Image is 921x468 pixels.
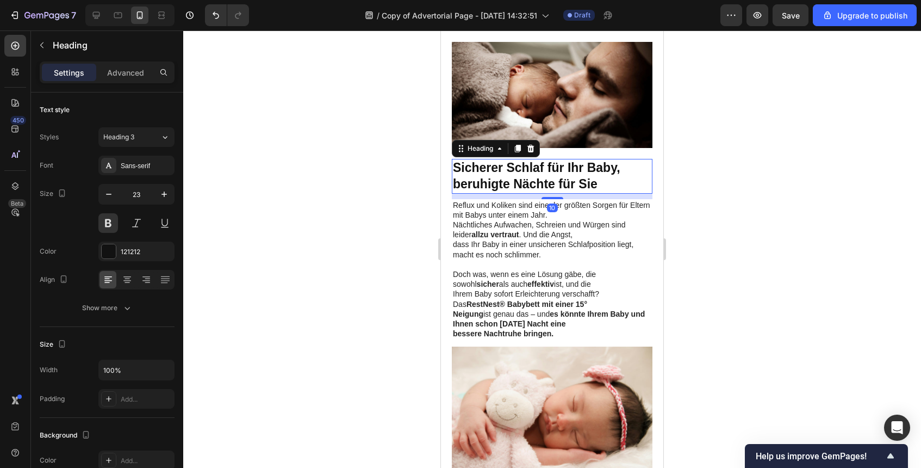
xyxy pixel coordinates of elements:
[813,4,917,26] button: Upgrade to publish
[574,10,590,20] span: Draft
[121,456,172,466] div: Add...
[782,11,800,20] span: Save
[773,4,808,26] button: Save
[71,9,76,22] p: 7
[756,449,897,463] button: Show survey - Help us improve GemPages!
[40,428,92,443] div: Background
[40,394,65,404] div: Padding
[884,415,910,441] div: Open Intercom Messenger
[40,337,69,352] div: Size
[40,455,57,465] div: Color
[40,298,175,318] button: Show more
[107,67,144,78] p: Advanced
[40,161,53,170] div: Font
[205,4,249,26] div: Undo/Redo
[441,30,663,468] iframe: Design area
[40,365,58,375] div: Width
[98,127,175,147] button: Heading 3
[40,273,70,287] div: Align
[99,360,174,380] input: Auto
[121,161,172,171] div: Sans-serif
[40,105,70,115] div: Text style
[382,10,537,21] span: Copy of Advertorial Page - [DATE] 14:32:51
[756,451,884,461] span: Help us improve GemPages!
[53,39,170,52] p: Heading
[82,303,133,313] div: Show more
[10,116,26,125] div: 450
[40,132,59,142] div: Styles
[40,187,69,201] div: Size
[40,247,57,256] div: Color
[822,10,907,21] div: Upgrade to publish
[4,4,81,26] button: 7
[121,247,172,257] div: 121212
[11,316,211,450] img: image_demo.jpg
[8,199,26,208] div: Beta
[103,132,134,142] span: Heading 3
[377,10,379,21] span: /
[54,67,84,78] p: Settings
[121,395,172,404] div: Add...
